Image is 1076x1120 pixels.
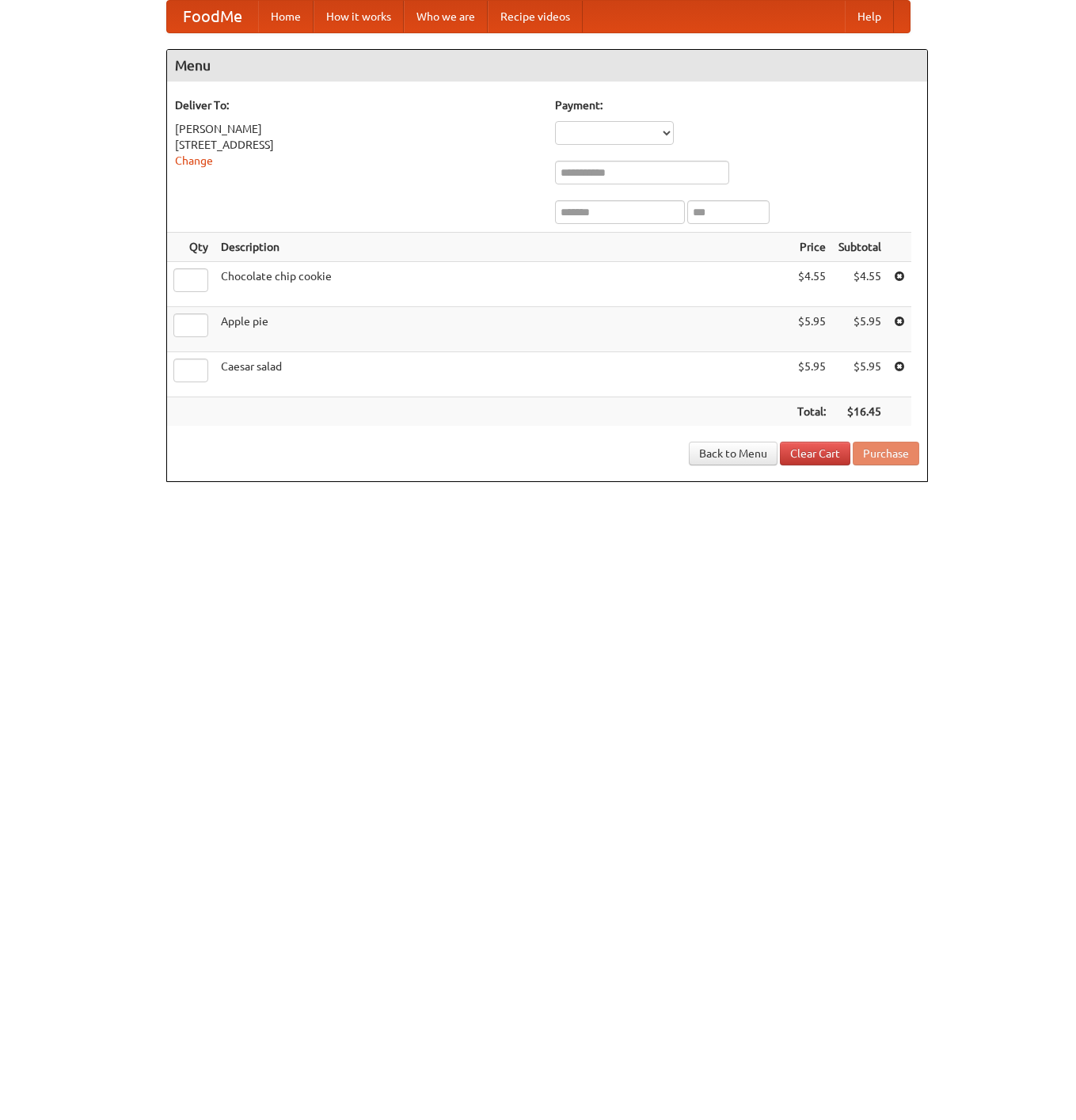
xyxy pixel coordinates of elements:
[689,442,778,465] a: Back to Menu
[175,137,539,153] div: [STREET_ADDRESS]
[215,352,791,397] td: Caesar salad
[175,121,539,137] div: [PERSON_NAME]
[215,262,791,307] td: Chocolate chip cookie
[791,352,832,397] td: $5.95
[555,97,919,113] h5: Payment:
[215,233,791,262] th: Description
[845,1,894,32] a: Help
[832,397,888,427] th: $16.45
[167,1,258,32] a: FoodMe
[791,262,832,307] td: $4.55
[832,352,888,397] td: $5.95
[791,397,832,427] th: Total:
[404,1,488,32] a: Who we are
[832,233,888,262] th: Subtotal
[780,442,850,465] a: Clear Cart
[853,442,919,465] button: Purchase
[167,50,927,82] h4: Menu
[314,1,404,32] a: How it works
[258,1,314,32] a: Home
[791,233,832,262] th: Price
[488,1,583,32] a: Recipe videos
[175,154,213,167] a: Change
[832,262,888,307] td: $4.55
[791,307,832,352] td: $5.95
[832,307,888,352] td: $5.95
[167,233,215,262] th: Qty
[175,97,539,113] h5: Deliver To:
[215,307,791,352] td: Apple pie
